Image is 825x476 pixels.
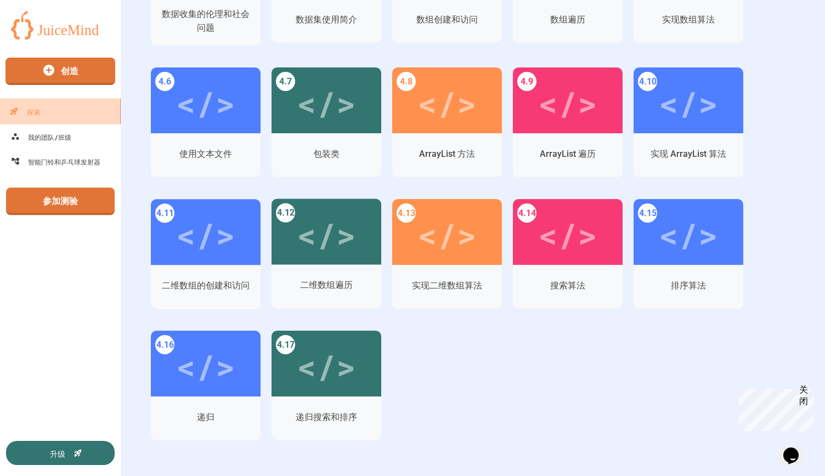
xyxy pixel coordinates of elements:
[277,339,295,350] font: 4.17
[538,213,597,256] font: </>
[540,149,596,159] font: ArrayList 遍历
[313,149,340,159] font: 包装类
[156,339,174,350] font: 4.16
[28,157,100,166] font: 智能门铃和乒乓球发射器
[50,449,65,459] font: 升级
[197,412,214,422] font: 递归
[671,280,706,291] font: 排序算法
[659,213,718,256] font: </>
[4,4,76,71] div: 立即与我们聊天！关闭
[416,14,478,25] font: 数组创建和访问
[734,384,814,431] iframe: 聊天小部件
[179,149,232,159] font: 使用文本文件
[550,14,585,25] font: 数组遍历
[65,1,74,21] font: 关闭
[538,81,597,124] font: </>
[412,280,482,291] font: 实现二维数组算法
[417,213,477,256] font: </>
[297,81,356,124] font: </>
[28,132,71,141] font: 我的团队/班级
[176,81,235,124] font: </>
[297,344,356,388] font: </>
[159,76,171,87] font: 4.6
[521,76,533,87] font: 4.9
[651,149,726,159] font: 实现 ArrayList 算法
[162,9,250,33] font: 数据收集的伦理和社会问题
[176,213,235,257] font: </>
[296,412,357,422] font: 递归搜索和排序
[296,14,357,25] font: 数据集使用简介
[300,280,353,291] font: 二维数组遍历
[277,207,295,218] font: 4.12
[518,208,536,218] font: 4.14
[176,344,235,388] font: </>
[43,195,78,206] font: 参加测验
[27,107,41,116] font: 探索
[400,76,412,87] font: 4.8
[61,65,78,76] font: 创造
[639,76,657,87] font: 4.10
[779,432,814,465] iframe: 聊天小部件
[297,213,356,256] font: </>
[279,76,292,87] font: 4.7
[659,81,718,124] font: </>
[11,11,110,39] img: logo-orange.svg
[417,81,477,124] font: </>
[398,208,415,218] font: 4.13
[550,280,585,291] font: 搜索算法
[156,208,174,218] font: 4.11
[639,208,657,218] font: 4.15
[162,280,250,291] font: 二维数组的创建和访问
[419,149,475,159] font: ArrayList 方法
[662,14,715,25] font: 实现数组算法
